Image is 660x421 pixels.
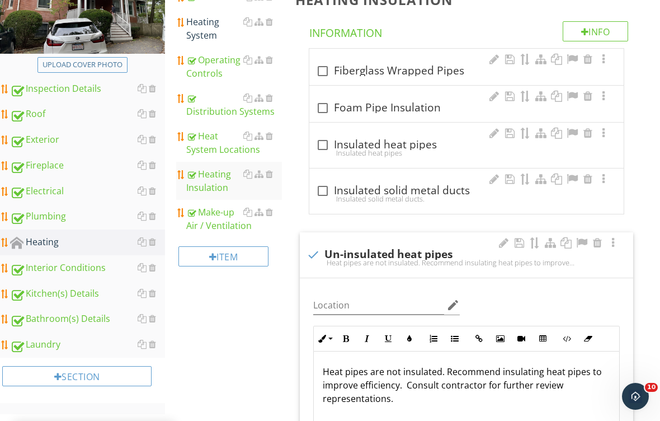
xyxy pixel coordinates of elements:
div: Distribution Systems [186,91,282,118]
input: Location [313,296,444,315]
div: Item [178,246,268,266]
button: Insert Image (Ctrl+P) [489,328,511,349]
div: Exterior [10,133,165,147]
i: edit [446,298,460,312]
span: 10 [645,383,658,392]
button: Insert Table [532,328,553,349]
div: Upload cover photo [43,59,122,71]
button: Inline Style [314,328,335,349]
div: Operating Controls [186,53,282,80]
div: Roof [10,107,165,121]
div: Insulated solid metal ducts. [316,194,617,203]
button: Clear Formatting [577,328,598,349]
div: Heating Insulation [186,167,282,194]
div: Heat pipes are not insulated. Recommend insulating heat pipes to improve efficiency. Consult cont... [307,258,626,267]
button: Code View [556,328,577,349]
button: Italic (Ctrl+I) [356,328,378,349]
div: Info [563,21,629,41]
button: Upload cover photo [37,57,128,73]
div: Make-up Air / Ventilation [186,205,282,232]
button: Unordered List [444,328,465,349]
p: Heat pipes are not insulated. Recommend insulating heat pipes to improve efficiency. Consult cont... [323,365,610,405]
button: Bold (Ctrl+B) [335,328,356,349]
div: Inspection Details [10,82,165,96]
div: Laundry [10,338,165,352]
div: Electrical [10,184,165,199]
button: Insert Link (Ctrl+K) [468,328,489,349]
div: Section [2,366,152,386]
div: Plumbing [10,209,165,224]
iframe: Intercom live chat [622,383,649,410]
button: Insert Video [511,328,532,349]
div: Heating [10,235,165,250]
button: Ordered List [423,328,444,349]
h4: Information [309,21,628,40]
div: Bathroom(s) Details [10,312,165,326]
div: Heating System [186,15,282,42]
button: Colors [399,328,420,349]
div: Interior Conditions [10,261,165,275]
div: Kitchen(s) Details [10,287,165,301]
div: Fireplace [10,158,165,173]
button: Underline (Ctrl+U) [378,328,399,349]
div: Heat System Locations [186,129,282,156]
div: Insulated heat pipes [316,148,617,157]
